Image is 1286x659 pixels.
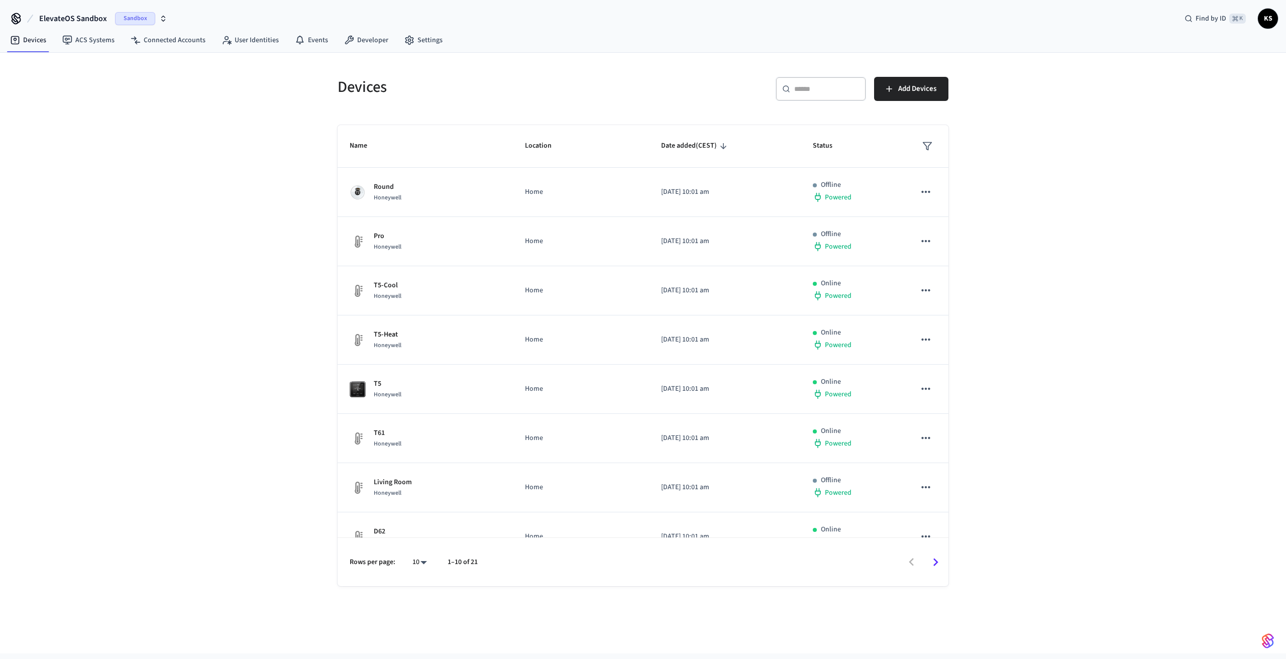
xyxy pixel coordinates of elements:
[525,236,637,247] p: Home
[374,280,401,291] p: T5-Cool
[1196,14,1226,24] span: Find by ID
[821,475,841,486] p: Offline
[825,389,851,399] span: Powered
[661,187,789,197] p: [DATE] 10:01 am
[374,428,401,438] p: T61
[924,551,947,574] button: Go to next page
[821,524,841,535] p: Online
[2,31,54,49] a: Devices
[661,285,789,296] p: [DATE] 10:01 am
[54,31,123,49] a: ACS Systems
[525,285,637,296] p: Home
[821,180,841,190] p: Offline
[1229,14,1246,24] span: ⌘ K
[874,77,948,101] button: Add Devices
[350,283,366,299] img: thermostat_fallback
[821,278,841,289] p: Online
[374,341,401,350] span: Honeywell
[350,234,366,250] img: thermostat_fallback
[525,531,637,542] p: Home
[825,537,851,547] span: Powered
[1258,9,1278,29] button: KS
[1176,10,1254,28] div: Find by ID⌘ K
[898,82,936,95] span: Add Devices
[821,426,841,436] p: Online
[661,236,789,247] p: [DATE] 10:01 am
[350,480,366,496] img: thermostat_fallback
[821,327,841,338] p: Online
[825,192,851,202] span: Powered
[374,440,401,448] span: Honeywell
[213,31,287,49] a: User Identities
[374,379,401,389] p: T5
[350,557,395,568] p: Rows per page:
[825,242,851,252] span: Powered
[1259,10,1277,28] span: KS
[661,482,789,493] p: [DATE] 10:01 am
[525,187,637,197] p: Home
[350,332,366,348] img: thermostat_fallback
[525,335,637,345] p: Home
[661,531,789,542] p: [DATE] 10:01 am
[525,384,637,394] p: Home
[407,555,432,570] div: 10
[396,31,451,49] a: Settings
[350,529,366,545] img: thermostat_fallback
[661,433,789,444] p: [DATE] 10:01 am
[825,438,851,449] span: Powered
[813,138,845,154] span: Status
[661,384,789,394] p: [DATE] 10:01 am
[350,381,366,397] img: honeywell_t5t6
[350,430,366,447] img: thermostat_fallback
[448,557,478,568] p: 1–10 of 21
[374,292,401,300] span: Honeywell
[374,243,401,251] span: Honeywell
[825,488,851,498] span: Powered
[350,138,380,154] span: Name
[374,182,401,192] p: Round
[287,31,336,49] a: Events
[825,291,851,301] span: Powered
[525,433,637,444] p: Home
[825,340,851,350] span: Powered
[661,138,730,154] span: Date added(CEST)
[115,12,155,25] span: Sandbox
[374,526,401,537] p: D62
[336,31,396,49] a: Developer
[374,193,401,202] span: Honeywell
[39,13,107,25] span: ElevateOS Sandbox
[374,477,412,488] p: Living Room
[1262,633,1274,649] img: SeamLogoGradient.69752ec5.svg
[338,77,637,97] h5: Devices
[525,482,637,493] p: Home
[374,390,401,399] span: Honeywell
[374,329,401,340] p: T5-Heat
[661,335,789,345] p: [DATE] 10:01 am
[350,184,366,200] img: honeywell_round
[374,489,401,497] span: Honeywell
[374,231,401,242] p: Pro
[123,31,213,49] a: Connected Accounts
[525,138,565,154] span: Location
[821,229,841,240] p: Offline
[821,377,841,387] p: Online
